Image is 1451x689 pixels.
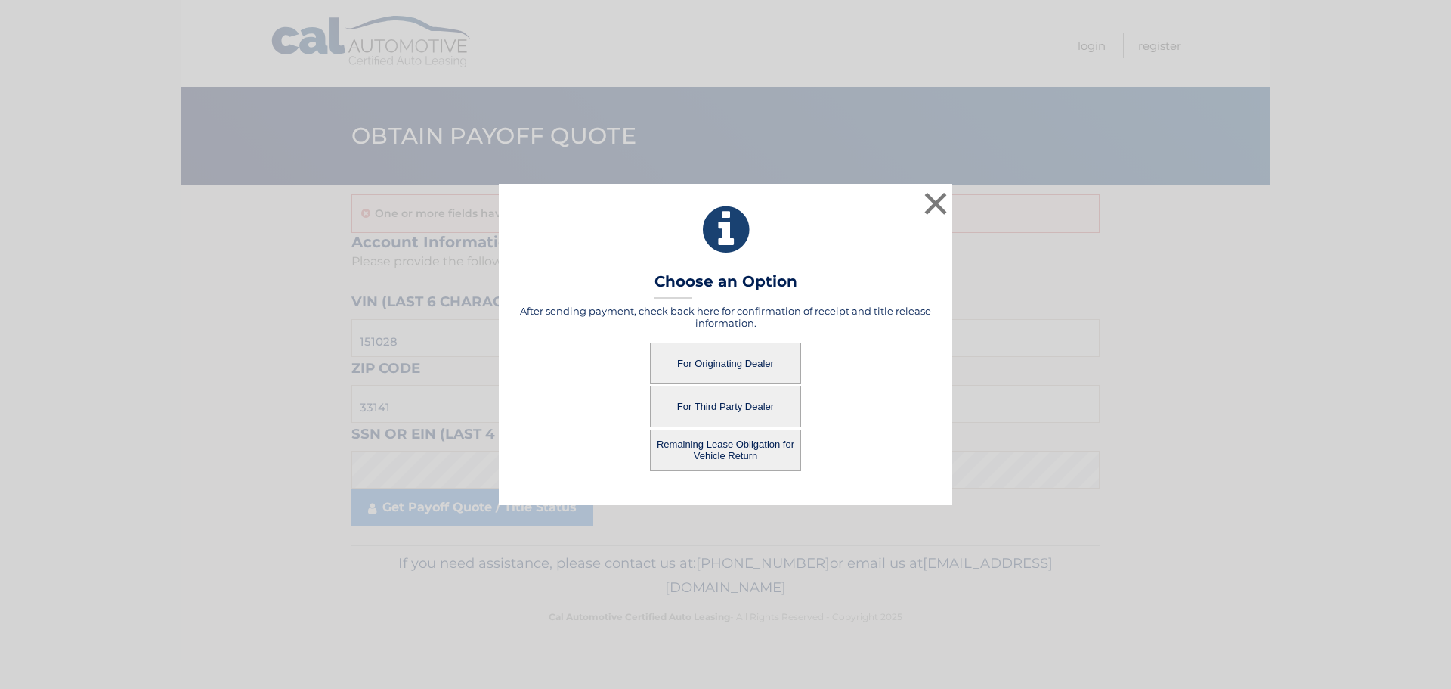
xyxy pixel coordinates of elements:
h5: After sending payment, check back here for confirmation of receipt and title release information. [518,305,933,329]
button: For Originating Dealer [650,343,801,384]
button: × [920,188,951,219]
button: Remaining Lease Obligation for Vehicle Return [650,430,801,471]
h3: Choose an Option [654,272,797,299]
button: For Third Party Dealer [650,386,801,427]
